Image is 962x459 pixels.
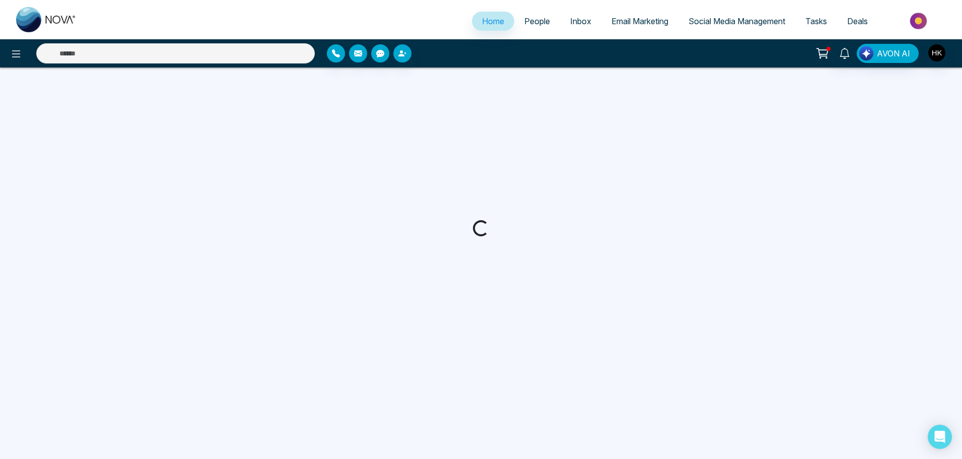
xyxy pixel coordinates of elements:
a: Email Marketing [601,12,678,31]
div: Open Intercom Messenger [928,425,952,449]
a: Deals [837,12,878,31]
a: Home [472,12,514,31]
img: Nova CRM Logo [16,7,77,32]
span: Home [482,16,504,26]
span: Inbox [570,16,591,26]
img: Lead Flow [859,46,873,60]
img: User Avatar [928,44,945,61]
span: People [524,16,550,26]
button: AVON AI [857,44,919,63]
span: Email Marketing [611,16,668,26]
span: Deals [847,16,868,26]
a: People [514,12,560,31]
img: Market-place.gif [883,10,956,32]
span: Tasks [805,16,827,26]
a: Tasks [795,12,837,31]
a: Inbox [560,12,601,31]
span: AVON AI [877,47,910,59]
a: Social Media Management [678,12,795,31]
span: Social Media Management [689,16,785,26]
